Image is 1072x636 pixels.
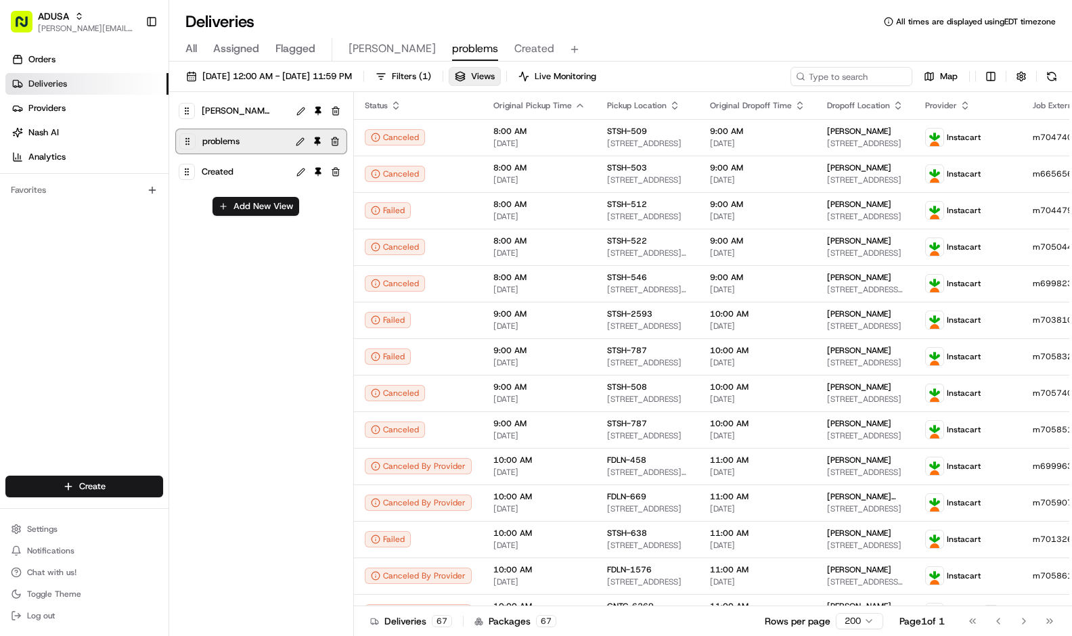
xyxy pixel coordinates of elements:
span: [PERSON_NAME] [827,345,891,356]
span: [DATE] [493,138,585,149]
span: [STREET_ADDRESS][PERSON_NAME] [607,467,688,478]
span: 11:00 AM [710,564,805,575]
span: 11:00 AM [710,528,805,539]
span: 8:00 AM [493,199,585,210]
span: Instacart [947,534,981,545]
a: Analytics [5,146,169,168]
button: Canceled By Provider [365,604,472,620]
span: [DATE] [493,430,585,441]
span: Analytics [28,151,66,163]
button: Failed [365,312,411,328]
span: 10:00 AM [493,491,585,502]
div: 💻 [114,198,125,208]
img: Nash [14,14,41,41]
span: [PERSON_NAME] [827,564,891,575]
span: [DATE] 12:00 AM - [DATE] 11:59 PM [202,70,352,83]
span: Nash AI [28,127,59,139]
span: [DATE] [710,284,805,295]
span: Deliveries [28,78,67,90]
span: [PERSON_NAME] [349,41,436,57]
span: [STREET_ADDRESS] [827,321,903,332]
span: [STREET_ADDRESS][PERSON_NAME] [607,248,688,258]
span: Instacart [947,424,981,435]
span: [DATE] [493,357,585,368]
span: 9:00 AM [493,345,585,356]
button: ADUSA [38,9,69,23]
img: profile_instacart_ahold_partner.png [926,421,943,438]
span: [STREET_ADDRESS] [607,321,688,332]
span: Instacart [947,351,981,362]
span: STSH-638 [607,528,647,539]
span: [STREET_ADDRESS] [827,138,903,149]
button: Chat with us! [5,563,163,582]
button: Canceled [365,129,425,145]
span: Assigned [213,41,259,57]
span: [PERSON_NAME] [827,418,891,429]
img: profile_instacart_ahold_partner.png [926,275,943,292]
span: [DATE] [493,503,585,514]
button: Log out [5,606,163,625]
img: profile_instacart_ahold_partner.png [926,457,943,475]
span: Dropoff Location [827,100,890,111]
span: Knowledge Base [27,196,104,210]
span: [PERSON_NAME] [827,235,891,246]
button: Create [5,476,163,497]
span: Created [202,162,233,181]
span: [DATE] [493,394,585,405]
span: STSH-2593 [607,309,652,319]
span: [DATE] [710,248,805,258]
button: Map [918,67,964,86]
span: problems [202,132,240,151]
span: [DATE] [493,284,585,295]
span: [DATE] [493,175,585,185]
button: Views [449,67,501,86]
a: Powered byPylon [95,229,164,240]
button: Canceled By Provider [365,495,472,511]
button: Settings [5,520,163,539]
h1: Deliveries [185,11,254,32]
span: STSH-787 [607,418,647,429]
button: Canceled [365,275,425,292]
img: profile_instacart_ahold_partner.png [926,311,943,329]
img: profile_instacart_ahold_partner.png [926,238,943,256]
button: +2 [983,605,999,620]
span: Flagged [275,41,315,57]
span: All [185,41,197,57]
span: [STREET_ADDRESS] [827,175,903,185]
span: [STREET_ADDRESS] [607,503,688,514]
span: [DATE] [710,321,805,332]
button: Refresh [1042,67,1061,86]
span: 9:00 AM [710,199,805,210]
span: [STREET_ADDRESS] [607,394,688,405]
span: STSH-508 [607,382,647,392]
button: Failed [365,202,411,219]
div: Canceled [365,166,425,182]
span: 8:00 AM [493,162,585,173]
div: Failed [365,348,411,365]
span: STSH-509 [607,126,647,137]
img: profile_instacart_ahold_partner.png [926,384,943,402]
span: 11:00 AM [710,601,805,612]
span: 10:00 AM [710,418,805,429]
span: [STREET_ADDRESS] [607,576,688,587]
span: Instacart [947,388,981,399]
span: [STREET_ADDRESS] [607,540,688,551]
span: [STREET_ADDRESS] [607,211,688,222]
button: [PERSON_NAME][EMAIL_ADDRESS][PERSON_NAME][DOMAIN_NAME] [38,23,135,34]
span: [STREET_ADDRESS] [607,430,688,441]
div: Deliveries [370,614,452,628]
span: 10:00 AM [710,345,805,356]
button: Toggle Theme [5,585,163,604]
span: Instacart [947,461,981,472]
span: 9:00 AM [493,309,585,319]
img: profile_instacart_ahold_partner.png [926,494,943,512]
span: Create [79,480,106,493]
span: Pickup Location [607,100,667,111]
img: profile_instacart_ahold_partner.png [926,202,943,219]
span: All times are displayed using EDT timezone [896,16,1056,27]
